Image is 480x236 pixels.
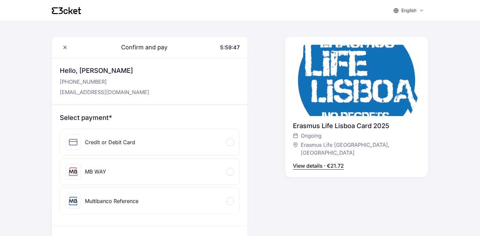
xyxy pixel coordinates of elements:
[60,88,149,96] p: [EMAIL_ADDRESS][DOMAIN_NAME]
[401,7,416,14] p: English
[220,44,240,51] span: 5:59:47
[293,121,420,130] div: Erasmus Life Lisboa Card 2025
[301,132,322,140] span: Ongoing
[301,141,414,157] span: Erasmus Life [GEOGRAPHIC_DATA], [GEOGRAPHIC_DATA]
[60,78,149,86] p: [PHONE_NUMBER]
[293,162,344,170] p: View details · €21.72
[60,113,240,122] h3: Select payment*
[60,66,149,75] h3: Hello, [PERSON_NAME]
[85,168,106,176] div: MB WAY
[113,43,168,52] span: Confirm and pay
[85,197,138,205] div: Multibanco Reference
[85,138,135,146] div: Credit or Debit Card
